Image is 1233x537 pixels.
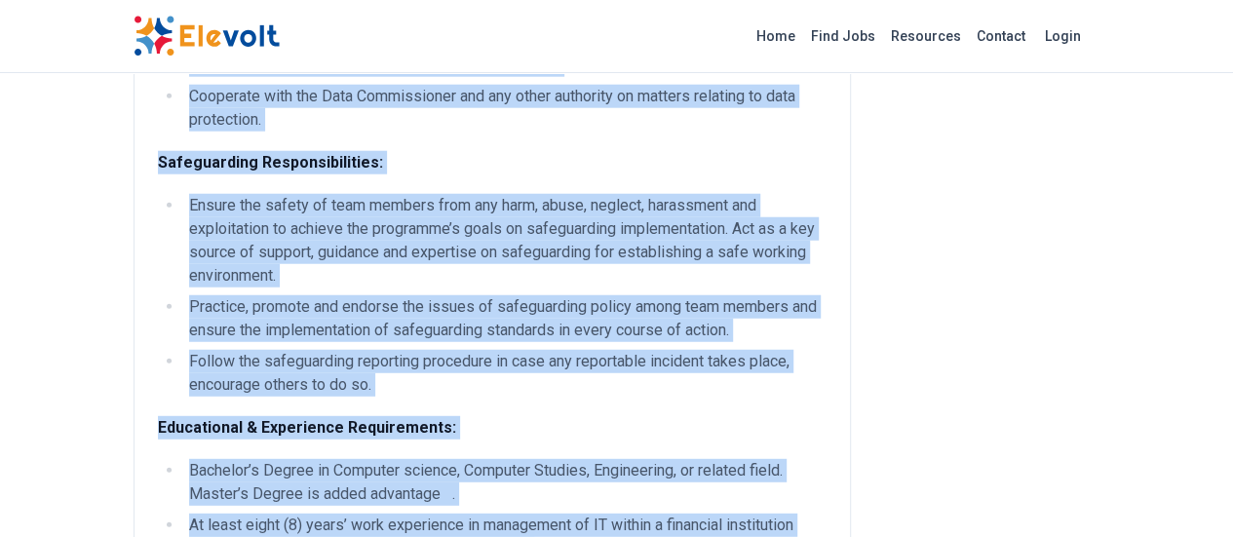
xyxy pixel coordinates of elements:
img: Elevolt [134,16,280,57]
a: Resources [883,20,969,52]
a: Find Jobs [803,20,883,52]
strong: Educational & Experience Requirements: [158,418,456,437]
li: Ensure the safety of team members from any harm, abuse, neglect, harassment and exploitation to a... [183,194,827,288]
li: Follow the safeguarding reporting procedure in case any reportable incident takes place, encourag... [183,350,827,397]
strong: Safeguarding Responsibilities: [158,153,383,172]
li: Bachelor’s Degree in Computer science, Computer Studies, Engineering, or related field. Master’s ... [183,459,827,506]
iframe: Chat Widget [1136,443,1233,537]
a: Login [1033,17,1093,56]
li: Cooperate with the Data Commissioner and any other authority on matters relating to data protection. [183,85,827,132]
li: Practice, promote and endorse the issues of safeguarding policy among team members and ensure the... [183,295,827,342]
a: Home [749,20,803,52]
a: Contact [969,20,1033,52]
